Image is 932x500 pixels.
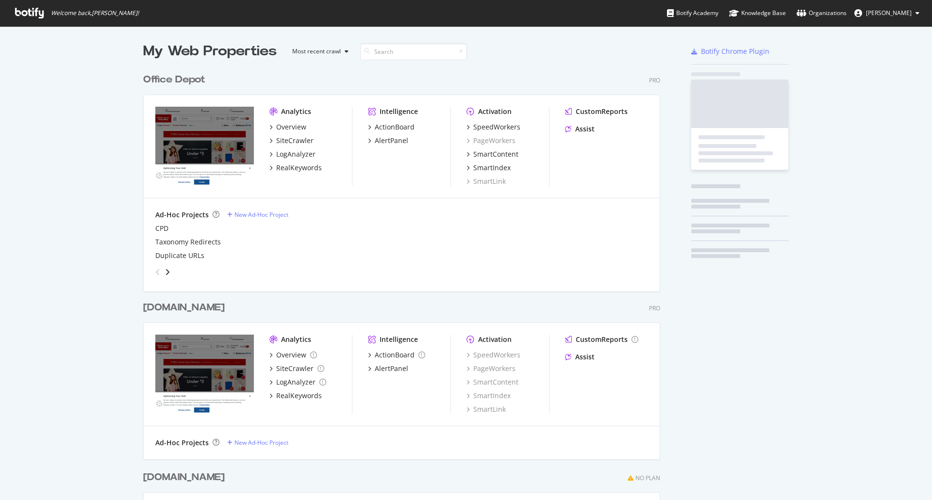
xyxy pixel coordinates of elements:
[380,335,418,344] div: Intelligence
[473,163,511,173] div: SmartIndex
[234,438,288,447] div: New Ad-Hoc Project
[151,264,164,280] div: angle-left
[269,391,322,401] a: RealKeywords
[155,438,209,448] div: Ad-Hoc Projects
[143,42,277,61] div: My Web Properties
[368,364,408,373] a: AlertPanel
[292,48,341,54] div: Most recent crawl
[667,8,718,18] div: Botify Academy
[276,377,316,387] div: LogAnalyzer
[649,76,660,84] div: Pro
[143,470,229,484] a: [DOMAIN_NAME]
[281,335,311,344] div: Analytics
[143,73,209,87] a: Office Depot
[466,149,518,159] a: SmartContent
[478,335,512,344] div: Activation
[143,73,205,87] div: Office Depot
[269,377,326,387] a: LogAnalyzer
[866,9,912,17] span: Nick Ford
[269,350,317,360] a: Overview
[691,47,769,56] a: Botify Chrome Plugin
[276,364,314,373] div: SiteCrawler
[227,438,288,447] a: New Ad-Hoc Project
[164,267,171,277] div: angle-right
[466,136,516,145] a: PageWorkers
[729,8,786,18] div: Knowledge Base
[466,350,520,360] a: SpeedWorkers
[368,122,415,132] a: ActionBoard
[375,364,408,373] div: AlertPanel
[847,5,927,21] button: [PERSON_NAME]
[375,136,408,145] div: AlertPanel
[269,149,316,159] a: LogAnalyzer
[360,43,467,60] input: Search
[478,107,512,116] div: Activation
[276,350,306,360] div: Overview
[143,301,225,315] div: [DOMAIN_NAME]
[565,107,628,116] a: CustomReports
[635,474,660,482] div: No Plan
[276,149,316,159] div: LogAnalyzer
[143,470,225,484] div: [DOMAIN_NAME]
[284,44,352,59] button: Most recent crawl
[269,122,306,132] a: Overview
[466,122,520,132] a: SpeedWorkers
[466,377,518,387] a: SmartContent
[155,251,204,260] a: Duplicate URLs
[155,335,254,413] img: www.officedepotsecondary.com
[380,107,418,116] div: Intelligence
[368,136,408,145] a: AlertPanel
[701,47,769,56] div: Botify Chrome Plugin
[143,301,229,315] a: [DOMAIN_NAME]
[565,352,595,362] a: Assist
[473,149,518,159] div: SmartContent
[269,136,314,145] a: SiteCrawler
[797,8,847,18] div: Organizations
[466,163,511,173] a: SmartIndex
[565,335,638,344] a: CustomReports
[155,224,168,233] a: CPD
[155,237,221,247] a: Taxonomy Redirects
[575,124,595,134] div: Assist
[155,210,209,220] div: Ad-Hoc Projects
[269,364,324,373] a: SiteCrawler
[466,364,516,373] a: PageWorkers
[368,350,425,360] a: ActionBoard
[473,122,520,132] div: SpeedWorkers
[276,136,314,145] div: SiteCrawler
[375,350,415,360] div: ActionBoard
[576,107,628,116] div: CustomReports
[565,124,595,134] a: Assist
[576,335,628,344] div: CustomReports
[227,210,288,219] a: New Ad-Hoc Project
[276,163,322,173] div: RealKeywords
[466,177,506,186] a: SmartLink
[234,210,288,219] div: New Ad-Hoc Project
[276,391,322,401] div: RealKeywords
[649,304,660,312] div: Pro
[375,122,415,132] div: ActionBoard
[281,107,311,116] div: Analytics
[466,391,511,401] a: SmartIndex
[51,9,139,17] span: Welcome back, [PERSON_NAME] !
[466,404,506,414] a: SmartLink
[269,163,322,173] a: RealKeywords
[276,122,306,132] div: Overview
[575,352,595,362] div: Assist
[155,107,254,185] img: www.officedepot.com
